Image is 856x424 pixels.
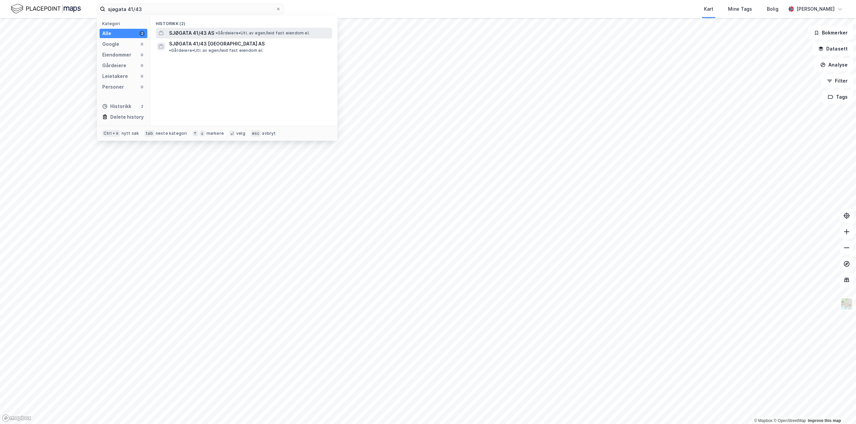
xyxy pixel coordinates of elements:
div: Historikk [102,102,131,110]
div: nytt søk [122,131,139,136]
span: SJØGATA 41/43 [GEOGRAPHIC_DATA] AS [169,40,265,48]
div: velg [236,131,245,136]
div: Kontrollprogram for chat [823,392,856,424]
button: Datasett [813,42,853,56]
a: Mapbox homepage [2,414,31,422]
div: Leietakere [102,72,128,80]
div: 0 [139,52,145,58]
div: Eiendommer [102,51,131,59]
div: avbryt [262,131,276,136]
div: Bolig [767,5,778,13]
span: • [216,30,218,35]
div: [PERSON_NAME] [797,5,835,13]
div: 2 [139,104,145,109]
div: Personer [102,83,124,91]
div: Mine Tags [728,5,752,13]
button: Filter [821,74,853,88]
div: Historikk (2) [150,16,337,28]
div: Kart [704,5,713,13]
div: esc [251,130,261,137]
div: neste kategori [156,131,187,136]
div: markere [206,131,224,136]
div: 0 [139,41,145,47]
div: Kategori [102,21,147,26]
div: 0 [139,74,145,79]
div: Delete history [110,113,144,121]
button: Analyse [815,58,853,72]
iframe: Chat Widget [823,392,856,424]
a: Improve this map [808,418,841,423]
img: Z [840,298,853,310]
div: Gårdeiere [102,62,126,70]
a: Mapbox [754,418,772,423]
img: logo.f888ab2527a4732fd821a326f86c7f29.svg [11,3,81,15]
div: Alle [102,29,111,37]
div: 0 [139,63,145,68]
div: Ctrl + k [102,130,120,137]
div: 0 [139,84,145,90]
span: Gårdeiere • Utl. av egen/leid fast eiendom el. [216,30,310,36]
input: Søk på adresse, matrikkel, gårdeiere, leietakere eller personer [105,4,276,14]
span: • [169,48,171,53]
span: Gårdeiere • Utl. av egen/leid fast eiendom el. [169,48,263,53]
a: OpenStreetMap [773,418,806,423]
span: SJØGATA 41/43 AS [169,29,214,37]
div: Google [102,40,119,48]
button: Bokmerker [808,26,853,39]
button: Tags [822,90,853,104]
div: tab [144,130,154,137]
div: 2 [139,31,145,36]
